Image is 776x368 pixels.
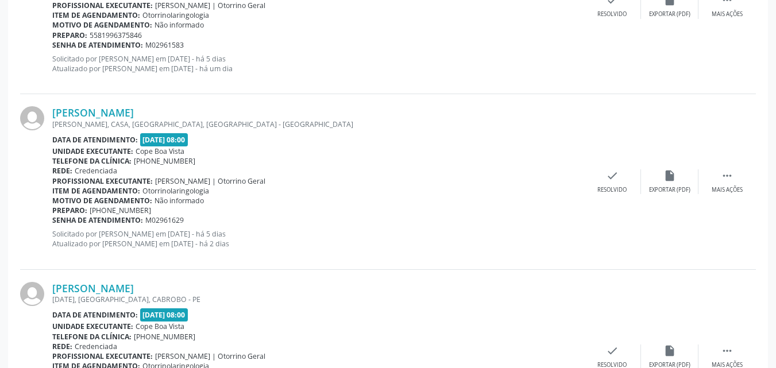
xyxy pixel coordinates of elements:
[20,106,44,130] img: img
[134,156,195,166] span: [PHONE_NUMBER]
[52,20,152,30] b: Motivo de agendamento:
[52,206,87,215] b: Preparo:
[52,351,153,361] b: Profissional executante:
[52,310,138,320] b: Data de atendimento:
[52,215,143,225] b: Senha de atendimento:
[52,321,133,331] b: Unidade executante:
[52,166,72,176] b: Rede:
[663,344,676,357] i: insert_drive_file
[136,321,184,331] span: Cope Boa Vista
[52,10,140,20] b: Item de agendamento:
[90,30,142,40] span: 5581996375846
[52,156,132,166] b: Telefone da clínica:
[155,196,204,206] span: Não informado
[52,40,143,50] b: Senha de atendimento:
[712,10,743,18] div: Mais ações
[52,146,133,156] b: Unidade executante:
[155,20,204,30] span: Não informado
[52,1,153,10] b: Profissional executante:
[145,215,184,225] span: M02961629
[52,135,138,145] b: Data de atendimento:
[145,40,184,50] span: M02961583
[20,282,44,306] img: img
[649,186,690,194] div: Exportar (PDF)
[606,169,619,182] i: check
[52,30,87,40] b: Preparo:
[721,169,733,182] i: 
[597,186,627,194] div: Resolvido
[155,351,265,361] span: [PERSON_NAME] | Otorrino Geral
[649,10,690,18] div: Exportar (PDF)
[155,176,265,186] span: [PERSON_NAME] | Otorrino Geral
[52,229,584,249] p: Solicitado por [PERSON_NAME] em [DATE] - há 5 dias Atualizado por [PERSON_NAME] em [DATE] - há 2 ...
[134,332,195,342] span: [PHONE_NUMBER]
[136,146,184,156] span: Cope Boa Vista
[142,186,209,196] span: Otorrinolaringologia
[75,342,117,351] span: Credenciada
[597,10,627,18] div: Resolvido
[75,166,117,176] span: Credenciada
[52,176,153,186] b: Profissional executante:
[663,169,676,182] i: insert_drive_file
[606,344,619,357] i: check
[52,186,140,196] b: Item de agendamento:
[721,344,733,357] i: 
[52,54,584,73] p: Solicitado por [PERSON_NAME] em [DATE] - há 5 dias Atualizado por [PERSON_NAME] em [DATE] - há um...
[140,308,188,321] span: [DATE] 08:00
[52,106,134,119] a: [PERSON_NAME]
[155,1,265,10] span: [PERSON_NAME] | Otorrino Geral
[52,196,152,206] b: Motivo de agendamento:
[52,332,132,342] b: Telefone da clínica:
[90,206,151,215] span: [PHONE_NUMBER]
[52,342,72,351] b: Rede:
[142,10,209,20] span: Otorrinolaringologia
[52,119,584,129] div: [PERSON_NAME], CASA, [GEOGRAPHIC_DATA], [GEOGRAPHIC_DATA] - [GEOGRAPHIC_DATA]
[140,133,188,146] span: [DATE] 08:00
[52,282,134,295] a: [PERSON_NAME]
[52,295,584,304] div: [DATE], [GEOGRAPHIC_DATA], CABROBO - PE
[712,186,743,194] div: Mais ações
